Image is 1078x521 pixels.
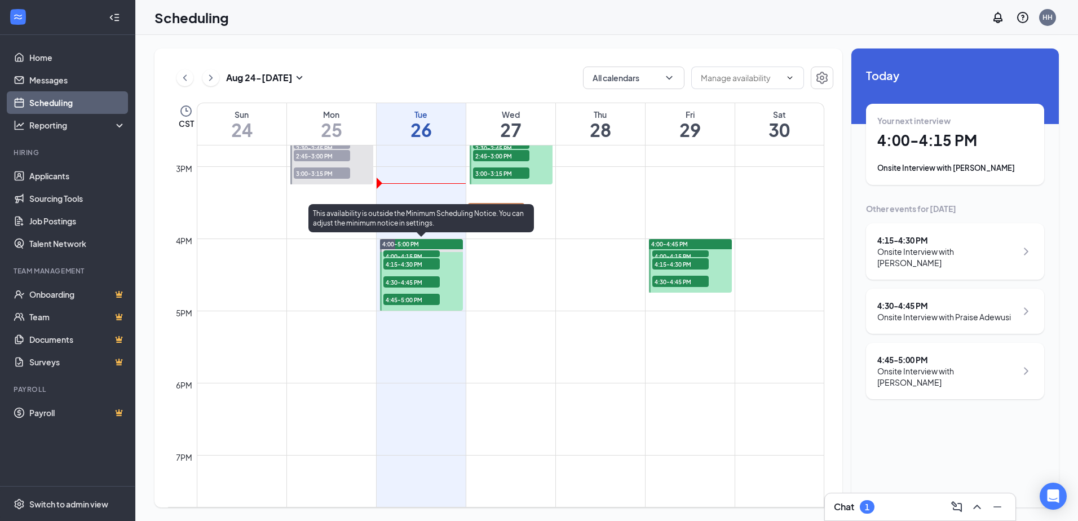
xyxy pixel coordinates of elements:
div: 4:15 - 4:30 PM [877,235,1017,246]
button: ComposeMessage [948,498,966,516]
svg: Settings [815,71,829,85]
div: 4:45 - 5:00 PM [877,354,1017,365]
svg: ChevronRight [1019,364,1033,378]
button: All calendarsChevronDown [583,67,684,89]
a: Job Postings [29,210,126,232]
a: PayrollCrown [29,401,126,424]
a: SurveysCrown [29,351,126,373]
div: Tue [377,109,466,120]
svg: Notifications [991,11,1005,24]
div: Reporting [29,120,126,131]
svg: ChevronDown [664,72,675,83]
h1: 29 [646,120,735,139]
div: Sun [197,109,286,120]
h1: 4:00 - 4:15 PM [877,131,1033,150]
div: Fri [646,109,735,120]
a: Home [29,46,126,69]
svg: ChevronLeft [179,71,191,85]
span: 4:15-4:30 PM [652,258,709,270]
span: 4:00-4:15 PM [652,250,709,262]
a: DocumentsCrown [29,328,126,351]
input: Manage availability [701,72,781,84]
span: 4:00-4:45 PM [651,240,688,248]
a: August 24, 2025 [197,103,286,145]
svg: ChevronRight [205,71,217,85]
a: August 29, 2025 [646,103,735,145]
button: ChevronRight [202,69,219,86]
svg: Clock [179,104,193,118]
a: Sourcing Tools [29,187,126,210]
h1: 30 [735,120,824,139]
div: Hiring [14,148,123,157]
div: Onsite Interview with [PERSON_NAME] [877,246,1017,268]
span: 4:45-5:00 PM [383,294,440,305]
svg: ChevronUp [970,500,984,514]
span: 3:00-3:15 PM [294,167,350,179]
div: Onsite Interview with [PERSON_NAME] [877,162,1033,174]
div: 5pm [174,307,195,319]
div: Open Intercom Messenger [1040,483,1067,510]
div: Payroll [14,385,123,394]
div: Other events for [DATE] [866,203,1044,214]
h1: 27 [466,120,555,139]
div: Your next interview [877,115,1033,126]
div: Mon [287,109,376,120]
svg: Analysis [14,120,25,131]
h1: 26 [377,120,466,139]
span: 2:30-2:45 PM [294,142,350,153]
span: 3:30-3:45 PM [468,203,524,214]
span: Today [866,67,1044,84]
div: Onsite Interview with [PERSON_NAME] [877,365,1017,388]
div: Sat [735,109,824,120]
svg: QuestionInfo [1016,11,1030,24]
span: 4:00-4:15 PM [383,250,440,262]
div: Wed [466,109,555,120]
div: Team Management [14,266,123,276]
a: August 26, 2025 [377,103,466,145]
span: 4:30-4:45 PM [652,276,709,287]
div: This availability is outside the Minimum Scheduling Notice. You can adjust the minimum notice in ... [308,204,534,232]
h3: Chat [834,501,854,513]
svg: Collapse [109,12,120,23]
div: 1 [865,502,869,512]
span: 2:45-3:00 PM [473,150,529,161]
a: Scheduling [29,91,126,114]
a: August 30, 2025 [735,103,824,145]
span: 4:15-4:30 PM [383,258,440,270]
div: Thu [556,109,645,120]
div: HH [1042,12,1053,22]
a: OnboardingCrown [29,283,126,306]
svg: Minimize [991,500,1004,514]
svg: ComposeMessage [950,500,964,514]
svg: SmallChevronDown [293,71,306,85]
a: Talent Network [29,232,126,255]
div: 7pm [174,451,195,463]
span: 2:45-3:00 PM [294,150,350,161]
button: Settings [811,67,833,89]
a: Applicants [29,165,126,187]
div: Switch to admin view [29,498,108,510]
h1: 24 [197,120,286,139]
span: 3:00-3:15 PM [473,167,529,179]
svg: ChevronRight [1019,245,1033,258]
span: CST [179,118,194,129]
div: Onsite Interview with Praise Adewusi [877,311,1011,323]
h1: 28 [556,120,645,139]
h1: 25 [287,120,376,139]
div: 3pm [174,162,195,175]
a: August 27, 2025 [466,103,555,145]
a: TeamCrown [29,306,126,328]
svg: Settings [14,498,25,510]
svg: WorkstreamLogo [12,11,24,23]
div: 4:30 - 4:45 PM [877,300,1011,311]
a: August 25, 2025 [287,103,376,145]
div: 4pm [174,235,195,247]
span: 4:00-5:00 PM [382,240,419,248]
button: ChevronUp [968,498,986,516]
span: 2:30-2:45 PM [473,142,529,153]
svg: ChevronRight [1019,304,1033,318]
button: Minimize [988,498,1006,516]
h1: Scheduling [154,8,229,27]
h3: Aug 24 - [DATE] [226,72,293,84]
